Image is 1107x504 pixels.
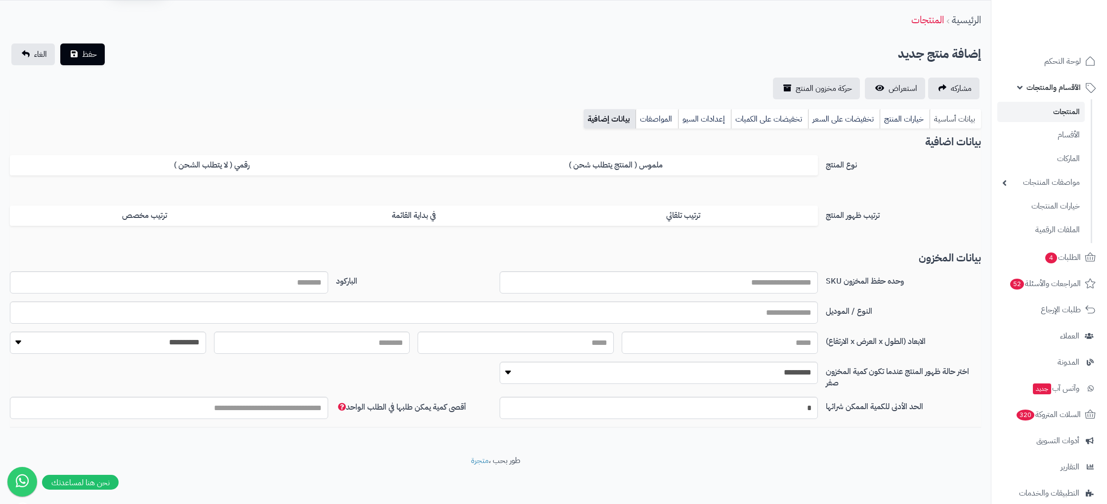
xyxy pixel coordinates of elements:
h2: إضافة منتج جديد [898,44,981,64]
span: التقارير [1061,460,1079,474]
label: الحد الأدنى للكمية الممكن شرائها [822,397,985,413]
button: حفظ [60,43,105,65]
span: الطلبات [1044,251,1081,264]
label: ترتيب ظهور المنتج [822,206,985,221]
span: السلات المتروكة [1016,408,1081,421]
span: التطبيقات والخدمات [1019,486,1079,500]
span: لوحة التحكم [1044,54,1081,68]
a: بيانات إضافية [584,109,636,129]
a: مشاركه [928,78,979,99]
label: الباركود [332,271,495,287]
h3: بيانات المخزون [10,252,981,264]
label: ترتيب مخصص [10,206,279,226]
span: أدوات التسويق [1036,434,1079,448]
a: خيارات المنتجات [997,196,1085,217]
h3: بيانات اضافية [10,136,981,148]
label: ملموس ( المنتج يتطلب شحن ) [414,155,817,175]
a: إعدادات السيو [678,109,731,129]
span: جديد [1033,383,1051,394]
a: أدوات التسويق [997,429,1101,453]
span: طلبات الإرجاع [1041,303,1081,317]
a: مواصفات المنتجات [997,172,1085,193]
span: الأقسام والمنتجات [1026,81,1081,94]
a: تخفيضات على الكميات [731,109,808,129]
label: نوع المنتج [822,155,985,171]
span: الغاء [34,48,47,60]
label: النوع / الموديل [822,301,985,317]
a: طلبات الإرجاع [997,298,1101,322]
span: 320 [1016,409,1035,421]
a: المراجعات والأسئلة52 [997,272,1101,295]
span: أقصى كمية يمكن طلبها في الطلب الواحد [336,401,466,413]
a: المدونة [997,350,1101,374]
a: التقارير [997,455,1101,479]
a: الرئيسية [952,12,981,27]
label: في بداية القائمة [279,206,549,226]
a: المنتجات [911,12,944,27]
a: لوحة التحكم [997,49,1101,73]
label: الابعاد (الطول x العرض x الارتفاع) [822,332,985,347]
label: رقمي ( لا يتطلب الشحن ) [10,155,414,175]
a: خيارات المنتج [880,109,930,129]
a: بيانات أساسية [930,109,981,129]
a: المواصفات [636,109,678,129]
a: الطلبات4 [997,246,1101,269]
a: السلات المتروكة320 [997,403,1101,426]
img: logo-2.png [1040,10,1098,31]
span: وآتس آب [1032,381,1079,395]
label: وحده حفظ المخزون SKU [822,271,985,287]
span: مشاركه [951,83,972,94]
label: ترتيب تلقائي [549,206,818,226]
span: 52 [1010,278,1025,290]
label: اختر حالة ظهور المنتج عندما تكون كمية المخزون صفر [822,362,985,389]
span: حركة مخزون المنتج [796,83,852,94]
a: العملاء [997,324,1101,348]
span: المدونة [1058,355,1079,369]
a: الماركات [997,148,1085,169]
a: الغاء [11,43,55,65]
span: 4 [1045,252,1058,264]
a: الملفات الرقمية [997,219,1085,241]
a: حركة مخزون المنتج [773,78,860,99]
span: حفظ [82,48,97,60]
a: المنتجات [997,102,1085,122]
a: متجرة [471,455,489,466]
a: استعراض [865,78,925,99]
a: الأقسام [997,125,1085,146]
span: العملاء [1060,329,1079,343]
span: استعراض [889,83,917,94]
a: وآتس آبجديد [997,377,1101,400]
span: المراجعات والأسئلة [1009,277,1081,291]
a: تخفيضات على السعر [808,109,880,129]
